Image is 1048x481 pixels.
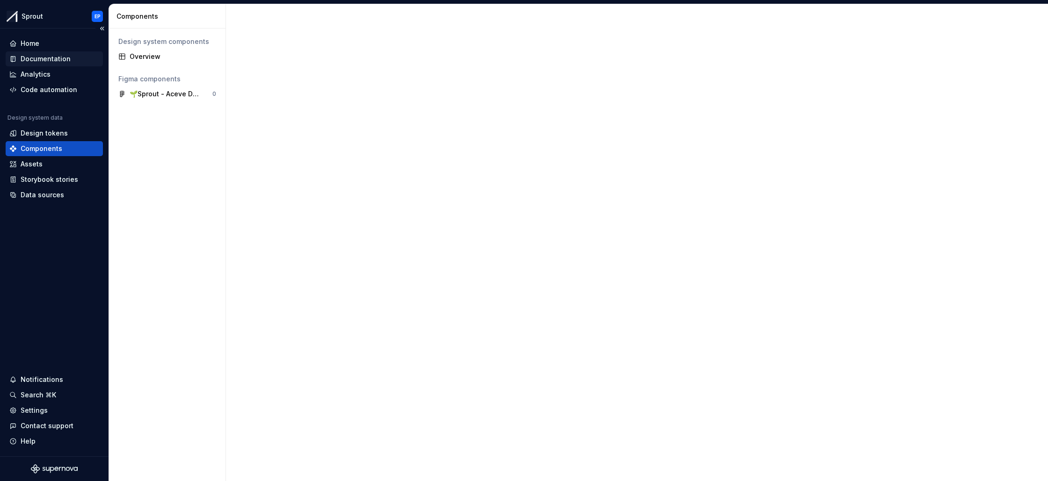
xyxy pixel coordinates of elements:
[115,49,220,64] a: Overview
[115,86,220,101] a: 🌱Sprout - Aceve Design system 20250
[130,52,216,61] div: Overview
[6,141,103,156] a: Components
[21,129,68,138] div: Design tokens
[6,126,103,141] a: Design tokens
[21,159,43,169] div: Assets
[6,67,103,82] a: Analytics
[130,89,199,99] div: 🌱Sprout - Aceve Design system 2025
[21,375,63,384] div: Notifications
[118,74,216,84] div: Figma components
[21,85,77,94] div: Code automation
[6,418,103,433] button: Contact support
[6,157,103,172] a: Assets
[95,13,101,20] div: EP
[116,12,222,21] div: Components
[6,51,103,66] a: Documentation
[7,114,63,122] div: Design system data
[21,39,39,48] div: Home
[6,187,103,202] a: Data sources
[6,372,103,387] button: Notifications
[21,190,64,200] div: Data sources
[21,175,78,184] div: Storybook stories
[95,22,109,35] button: Collapse sidebar
[21,406,48,415] div: Settings
[21,421,73,431] div: Contact support
[21,144,62,153] div: Components
[7,11,18,22] img: b6c2a6ff-03c2-4811-897b-2ef07e5e0e51.png
[22,12,43,21] div: Sprout
[6,388,103,402] button: Search ⌘K
[6,82,103,97] a: Code automation
[21,390,56,400] div: Search ⌘K
[21,54,71,64] div: Documentation
[212,90,216,98] div: 0
[6,403,103,418] a: Settings
[31,464,78,474] svg: Supernova Logo
[6,172,103,187] a: Storybook stories
[6,434,103,449] button: Help
[21,437,36,446] div: Help
[2,6,107,26] button: SproutEP
[21,70,51,79] div: Analytics
[6,36,103,51] a: Home
[118,37,216,46] div: Design system components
